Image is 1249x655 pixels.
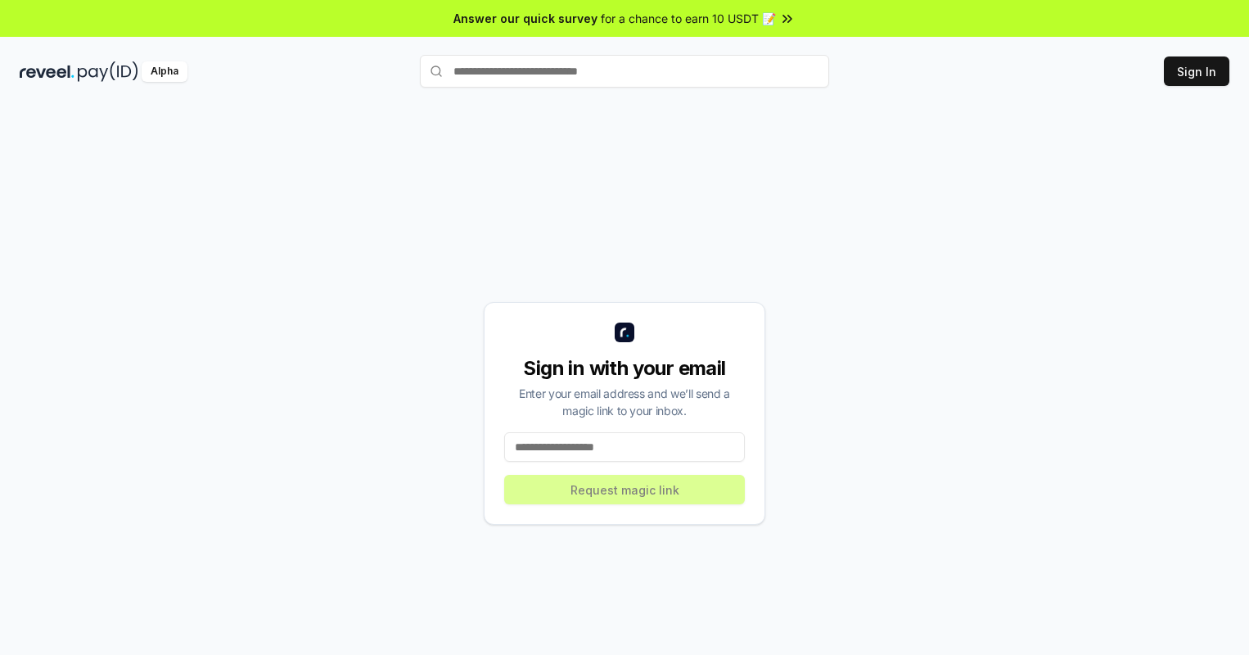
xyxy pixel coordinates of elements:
div: Enter your email address and we’ll send a magic link to your inbox. [504,385,745,419]
span: for a chance to earn 10 USDT 📝 [601,10,776,27]
div: Alpha [142,61,187,82]
img: pay_id [78,61,138,82]
div: Sign in with your email [504,355,745,382]
button: Sign In [1164,56,1229,86]
img: logo_small [615,323,634,342]
span: Answer our quick survey [453,10,597,27]
img: reveel_dark [20,61,74,82]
